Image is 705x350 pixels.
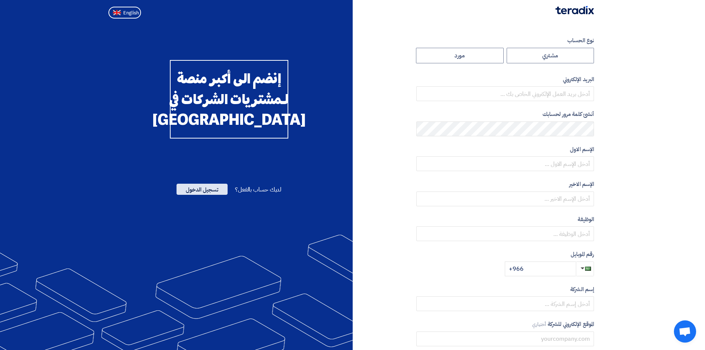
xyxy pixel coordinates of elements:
input: أدخل رقم الموبايل ... [505,261,576,276]
input: أدخل بريد العمل الإلكتروني الخاص بك ... [416,86,594,101]
button: English [108,7,141,19]
label: الوظيفة [416,215,594,224]
label: البريد الإلكتروني [416,75,594,84]
label: الموقع الإلكتروني للشركة [416,320,594,329]
div: Open chat [674,320,696,343]
span: English [123,10,139,16]
img: en-US.png [113,10,121,16]
span: تسجيل الدخول [177,184,228,195]
span: لديك حساب بالفعل؟ [235,185,281,194]
label: الإسم الاخير [416,180,594,189]
input: أدخل إسم الشركة ... [416,296,594,311]
label: أنشئ كلمة مرور لحسابك [416,110,594,119]
input: أدخل الوظيفة ... [416,226,594,241]
label: مشتري [507,48,594,63]
label: مورد [416,48,504,63]
input: أدخل الإسم الاول ... [416,156,594,171]
label: رقم الموبايل [416,250,594,259]
label: الإسم الاول [416,145,594,154]
label: نوع الحساب [416,36,594,45]
label: إسم الشركة [416,285,594,294]
input: yourcompany.com [416,331,594,346]
img: Teradix logo [555,6,594,14]
input: أدخل الإسم الاخير ... [416,191,594,206]
a: تسجيل الدخول [177,185,228,194]
span: أختياري [532,321,546,328]
div: إنضم الى أكبر منصة لـمشتريات الشركات في [GEOGRAPHIC_DATA] [170,60,288,139]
